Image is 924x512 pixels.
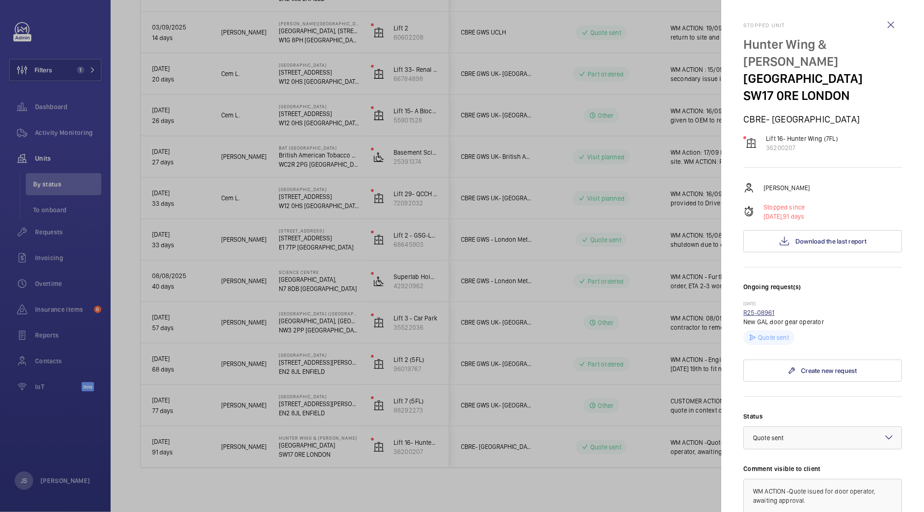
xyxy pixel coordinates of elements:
p: Lift 16- Hunter Wing (7FL) [766,134,838,143]
h3: Ongoing request(s) [743,282,902,301]
p: 91 days [764,212,805,221]
a: R25-08961 [743,309,775,316]
p: New GAL door gear operator [743,317,902,326]
p: Stopped since [764,203,805,212]
label: Status [743,412,902,421]
span: [DATE], [764,213,783,220]
h2: Stopped unit [743,22,902,29]
p: Hunter Wing & [PERSON_NAME] [743,36,902,70]
p: [GEOGRAPHIC_DATA] [743,70,902,87]
p: 36200207 [766,143,838,152]
img: elevator.svg [746,138,757,149]
p: [DATE] [743,301,902,308]
p: SW17 0RE LONDON [743,87,902,104]
label: Comment visible to client [743,464,902,473]
span: Download the last report [795,238,866,245]
button: Download the last report [743,230,902,252]
span: Quote sent [753,434,783,442]
p: Quote sent [758,333,789,342]
p: CBRE- [GEOGRAPHIC_DATA] [743,113,902,125]
p: [PERSON_NAME] [764,183,810,192]
a: Create new request [743,360,902,382]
